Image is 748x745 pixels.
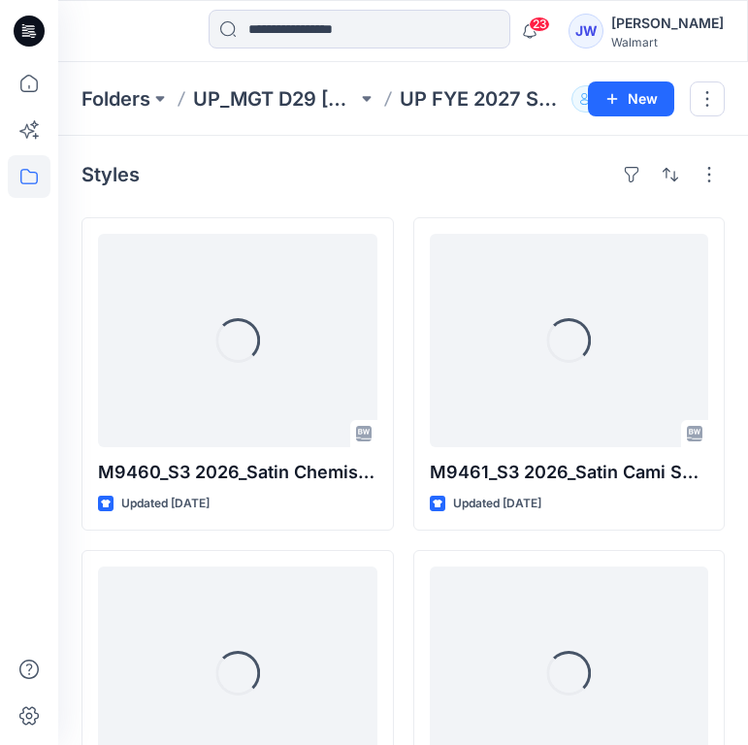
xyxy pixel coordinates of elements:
[529,16,550,32] span: 23
[611,12,724,35] div: [PERSON_NAME]
[81,163,140,186] h4: Styles
[193,85,357,113] a: UP_MGT D29 [DEMOGRAPHIC_DATA] Sleep
[588,81,674,116] button: New
[571,85,635,113] button: 30
[611,35,724,49] div: Walmart
[98,459,377,486] p: M9460_S3 2026_Satin Chemise Opt 2_Midpoint
[430,459,709,486] p: M9461_S3 2026_Satin Cami Set Opt 3_Midpoint
[569,14,603,49] div: JW
[121,494,210,514] p: Updated [DATE]
[400,85,564,113] p: UP FYE 2027 S3 - MGT D29 [DEMOGRAPHIC_DATA] Sleepwear
[81,85,150,113] a: Folders
[453,494,541,514] p: Updated [DATE]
